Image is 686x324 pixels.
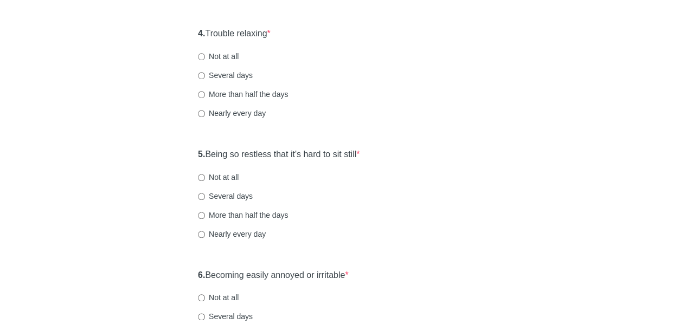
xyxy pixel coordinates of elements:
input: Nearly every day [198,110,205,117]
input: Not at all [198,294,205,301]
label: Being so restless that it's hard to sit still [198,148,360,161]
strong: 4. [198,29,205,38]
strong: 6. [198,270,205,280]
input: Nearly every day [198,231,205,238]
input: Several days [198,72,205,79]
label: Nearly every day [198,229,266,239]
label: Several days [198,191,253,202]
input: More than half the days [198,91,205,98]
label: Several days [198,311,253,322]
label: Not at all [198,292,239,303]
label: Not at all [198,172,239,183]
input: Not at all [198,53,205,60]
label: More than half the days [198,210,288,221]
input: Several days [198,313,205,320]
label: Trouble relaxing [198,28,271,40]
label: Several days [198,70,253,81]
input: More than half the days [198,212,205,219]
label: Becoming easily annoyed or irritable [198,269,349,282]
label: Not at all [198,51,239,62]
label: More than half the days [198,89,288,100]
label: Nearly every day [198,108,266,119]
input: Not at all [198,174,205,181]
strong: 5. [198,150,205,159]
input: Several days [198,193,205,200]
